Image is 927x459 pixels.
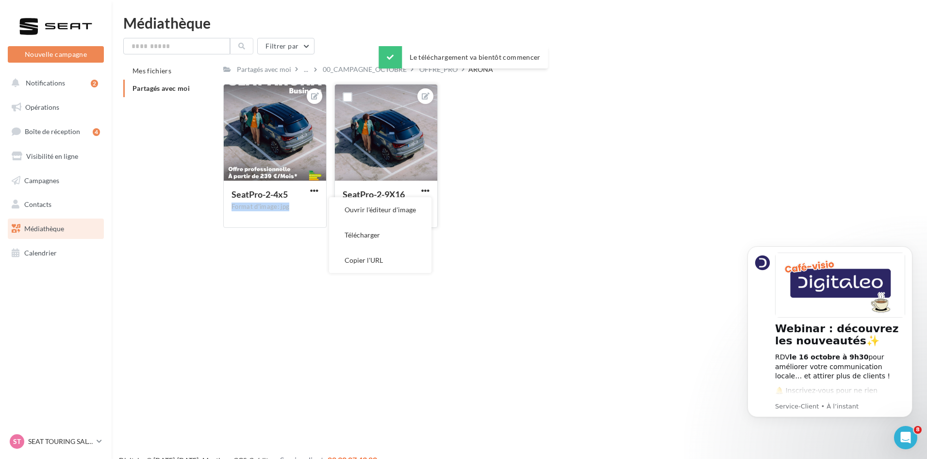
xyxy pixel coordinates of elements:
[6,170,106,191] a: Campagnes
[343,189,405,200] span: SeatPro-2-9X16
[914,426,922,434] span: 8
[28,437,93,446] p: SEAT TOURING SALON
[379,46,548,68] div: Le téléchargement va bientôt commencer
[329,197,431,222] button: Ouvrir l'éditeur d'image
[93,128,100,136] div: 4
[25,127,80,136] span: Boîte de réception
[13,437,21,446] span: ST
[24,176,59,184] span: Campagnes
[24,249,57,257] span: Calendrier
[894,426,917,449] iframe: Intercom live chat
[232,203,318,211] div: Format d'image: jpg
[6,97,106,118] a: Opérations
[26,152,78,160] span: Visibilité en ligne
[25,103,59,111] span: Opérations
[24,224,64,233] span: Médiathèque
[6,194,106,215] a: Contacts
[6,243,106,263] a: Calendrier
[26,79,65,87] span: Notifications
[24,200,51,208] span: Contacts
[6,121,106,142] a: Boîte de réception4
[6,146,106,167] a: Visibilité en ligne
[132,67,171,75] span: Mes fichiers
[329,248,431,273] button: Copier l'URL
[8,432,104,451] a: ST SEAT TOURING SALON
[132,84,190,92] span: Partagés avec moi
[257,38,315,54] button: Filtrer par
[232,189,288,200] span: SeatPro-2-4x5
[6,219,106,239] a: Médiathèque
[6,73,102,93] button: Notifications 2
[8,46,104,63] button: Nouvelle campagne
[237,65,291,74] div: Partagés avec moi
[733,234,927,454] iframe: Intercom notifications message
[329,222,431,248] button: Télécharger
[323,65,407,74] div: 00_CAMPAGNE_OCTOBRE
[91,80,98,87] div: 2
[123,16,915,30] div: Médiathèque
[302,63,310,76] div: ...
